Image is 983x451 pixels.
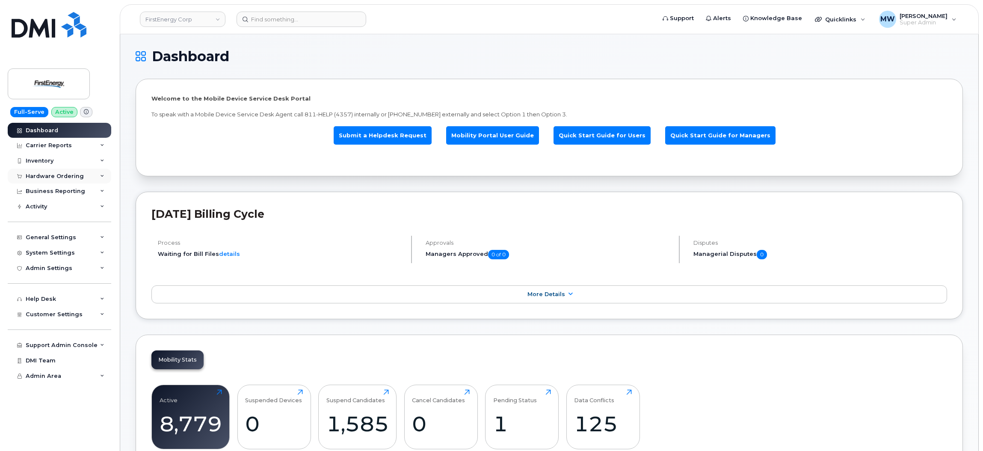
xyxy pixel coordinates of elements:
div: 8,779 [160,411,222,436]
div: Pending Status [493,389,537,404]
li: Waiting for Bill Files [158,250,404,258]
h5: Managers Approved [426,250,672,259]
a: Active8,779 [160,389,222,444]
h2: [DATE] Billing Cycle [151,208,947,220]
h4: Approvals [426,240,672,246]
div: 1,585 [326,411,389,436]
span: Dashboard [152,50,229,63]
div: 0 [245,411,303,436]
a: details [219,250,240,257]
div: 0 [412,411,470,436]
a: Cancel Candidates0 [412,389,470,444]
div: 1 [493,411,551,436]
span: 0 [757,250,767,259]
h4: Disputes [693,240,947,246]
iframe: Messenger Launcher [946,414,977,445]
a: Quick Start Guide for Managers [665,126,776,145]
div: Active [160,389,178,404]
a: Quick Start Guide for Users [554,126,651,145]
a: Suspended Devices0 [245,389,303,444]
a: Mobility Portal User Guide [446,126,539,145]
div: Data Conflicts [574,389,614,404]
h5: Managerial Disputes [693,250,947,259]
h4: Process [158,240,404,246]
div: Cancel Candidates [412,389,465,404]
div: Suspend Candidates [326,389,385,404]
span: More Details [527,291,565,297]
a: Suspend Candidates1,585 [326,389,389,444]
a: Pending Status1 [493,389,551,444]
span: 0 of 0 [488,250,509,259]
div: 125 [574,411,632,436]
div: Suspended Devices [245,389,302,404]
a: Data Conflicts125 [574,389,632,444]
p: To speak with a Mobile Device Service Desk Agent call 811-HELP (4357) internally or [PHONE_NUMBER... [151,110,947,119]
p: Welcome to the Mobile Device Service Desk Portal [151,95,947,103]
a: Submit a Helpdesk Request [334,126,432,145]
